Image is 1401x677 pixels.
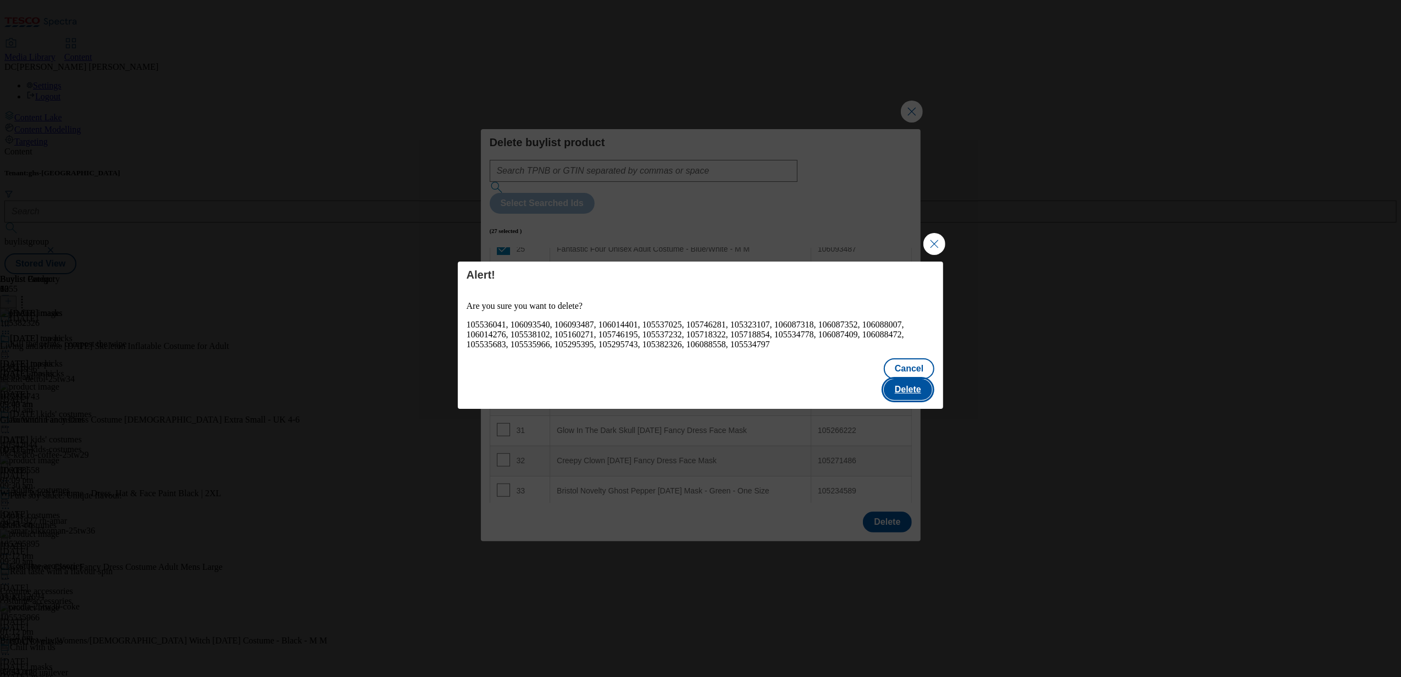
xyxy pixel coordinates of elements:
[458,262,944,409] div: Modal
[467,320,935,349] div: 105536041, 106093540, 106093487, 106014401, 105537025, 105746281, 105323107, 106087318, 106087352...
[884,358,934,379] button: Cancel
[923,233,945,255] button: Close Modal
[467,301,935,311] p: Are you sure you want to delete?
[884,379,932,400] button: Delete
[467,268,935,281] h4: Alert!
